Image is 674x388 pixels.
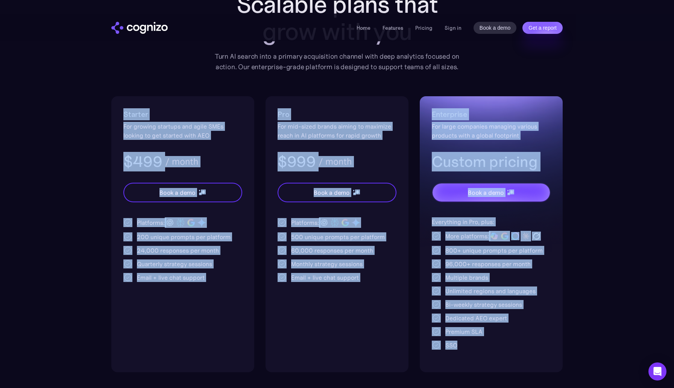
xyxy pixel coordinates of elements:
[432,183,551,202] a: Book a demostarstarstar
[522,22,563,34] a: Get a report
[319,157,352,166] div: / month
[383,24,403,31] a: Features
[278,122,396,140] div: For mid-sized brands aiming to maximize reach in AI platforms for rapid growth
[445,314,507,323] div: Dedicated AEO expert
[199,192,202,195] img: star
[445,286,536,296] div: Unlimited regions and languages
[137,218,165,227] div: Platforms:
[432,217,551,226] div: Everything in Pro, plus:
[509,189,514,194] img: star
[353,190,354,191] img: star
[445,341,457,350] div: SSO
[445,273,488,282] div: Multiple brands
[199,190,200,191] img: star
[278,183,396,202] a: Book a demostarstarstar
[314,188,350,197] div: Book a demo
[355,189,360,194] img: star
[432,152,551,171] h3: Custom pricing
[474,22,517,34] a: Book a demo
[445,327,483,336] div: Premium SLA
[445,23,461,32] a: Sign in
[291,273,359,282] div: Email + live chat support
[201,189,206,194] img: star
[507,190,509,191] img: star
[111,22,168,34] img: cognizo logo
[291,246,373,255] div: 60,000 responses per month
[468,188,504,197] div: Book a demo
[291,232,385,241] div: 500 unique prompts per platform
[137,273,205,282] div: Email + live chat support
[445,300,522,309] div: Bi-weekly strategy sessions
[137,232,231,241] div: 200 unique prompts per platform
[137,246,219,255] div: 24,000 responses per month
[278,152,316,171] h3: $999
[648,362,666,380] div: Open Intercom Messenger
[123,152,162,171] h3: $499
[415,24,433,31] a: Pricing
[291,259,363,268] div: Monthly strategy sessions
[445,232,489,241] div: More platforms:
[123,122,242,140] div: For growing startups and agile SMEs looking to get started with AEO
[432,122,551,140] div: For large companies managing various products with a global footprint
[123,108,242,120] h2: Starter
[353,192,356,195] img: star
[209,51,465,72] div: Turn AI search into a primary acquisition channel with deep analytics focused on action. Our ente...
[111,22,168,34] a: home
[159,188,196,197] div: Book a demo
[357,24,370,31] a: Home
[507,192,510,195] img: star
[123,183,242,202] a: Book a demostarstarstar
[432,108,551,120] h2: Enterprise
[445,246,543,255] div: 800+ unique prompts per platform
[291,218,319,227] div: Platforms:
[445,259,531,268] div: 96,000+ responses per month
[278,108,396,120] h2: Pro
[137,259,212,268] div: Quarterly strategy sessions
[165,157,198,166] div: / month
